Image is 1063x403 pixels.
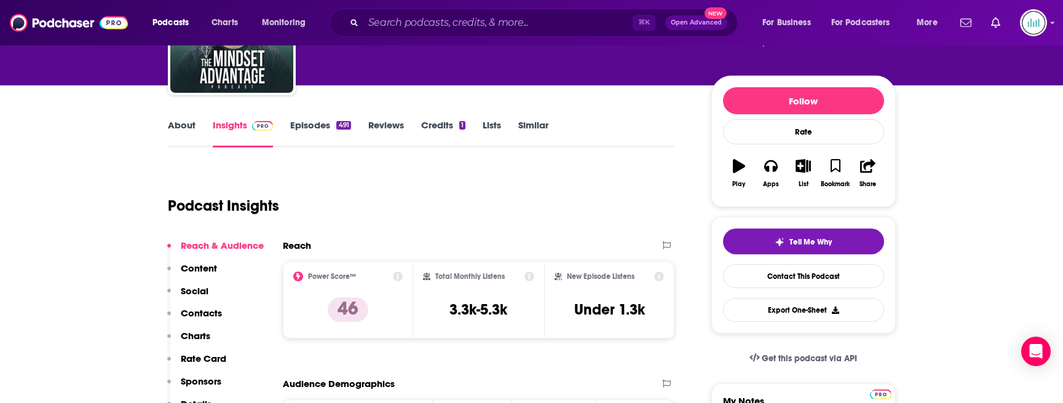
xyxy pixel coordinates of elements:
[167,240,264,262] button: Reach & Audience
[723,264,884,288] a: Contact This Podcast
[167,353,226,375] button: Rate Card
[211,14,238,31] span: Charts
[262,14,306,31] span: Monitoring
[633,15,655,31] span: ⌘ K
[740,343,867,374] a: Get this podcast via API
[363,13,633,33] input: Search podcasts, credits, & more...
[762,353,857,364] span: Get this podcast via API
[144,13,205,33] button: open menu
[252,121,274,131] img: Podchaser Pro
[181,240,264,251] p: Reach & Audience
[762,14,811,31] span: For Business
[204,13,245,33] a: Charts
[283,240,311,251] h2: Reach
[181,262,217,274] p: Content
[754,13,826,33] button: open menu
[518,119,548,147] a: Similar
[574,300,645,319] h3: Under 1.3k
[449,300,507,319] h3: 3.3k-5.3k
[823,13,908,33] button: open menu
[567,272,634,281] h2: New Episode Listens
[775,237,784,247] img: tell me why sparkle
[723,119,884,144] div: Rate
[917,14,938,31] span: More
[10,11,128,34] img: Podchaser - Follow, Share and Rate Podcasts
[167,262,217,285] button: Content
[789,237,832,247] span: Tell Me Why
[181,330,210,342] p: Charts
[705,7,727,19] span: New
[723,87,884,114] button: Follow
[723,298,884,322] button: Export One-Sheet
[368,119,404,147] a: Reviews
[168,119,196,147] a: About
[799,181,808,188] div: List
[870,389,891,399] img: Podchaser Pro
[755,151,787,195] button: Apps
[459,121,465,130] div: 1
[723,229,884,254] button: tell me why sparkleTell Me Why
[820,151,852,195] button: Bookmark
[152,14,189,31] span: Podcasts
[308,272,356,281] h2: Power Score™
[1020,9,1047,36] span: Logged in as podglomerate
[1020,9,1047,36] img: User Profile
[283,378,395,389] h2: Audience Demographics
[723,151,755,195] button: Play
[253,13,322,33] button: open menu
[787,151,819,195] button: List
[290,119,350,147] a: Episodes491
[852,151,883,195] button: Share
[671,20,722,26] span: Open Advanced
[181,307,222,319] p: Contacts
[181,285,208,297] p: Social
[483,119,501,147] a: Lists
[831,14,890,31] span: For Podcasters
[763,181,779,188] div: Apps
[213,119,274,147] a: InsightsPodchaser Pro
[328,297,368,322] p: 46
[870,388,891,399] a: Pro website
[341,9,749,37] div: Search podcasts, credits, & more...
[665,15,727,30] button: Open AdvancedNew
[821,181,850,188] div: Bookmark
[167,375,221,398] button: Sponsors
[986,12,1005,33] a: Show notifications dropdown
[181,353,226,364] p: Rate Card
[1021,337,1051,366] div: Open Intercom Messenger
[181,375,221,387] p: Sponsors
[168,197,279,215] h1: Podcast Insights
[908,13,953,33] button: open menu
[167,330,210,353] button: Charts
[435,272,505,281] h2: Total Monthly Listens
[167,307,222,330] button: Contacts
[167,285,208,308] button: Social
[1020,9,1047,36] button: Show profile menu
[859,181,876,188] div: Share
[732,181,745,188] div: Play
[421,119,465,147] a: Credits1
[336,121,350,130] div: 491
[955,12,976,33] a: Show notifications dropdown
